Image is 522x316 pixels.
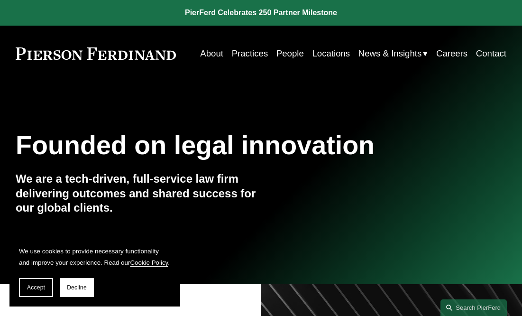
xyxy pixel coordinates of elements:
[16,130,424,161] h1: Founded on legal innovation
[200,45,223,62] a: About
[232,45,268,62] a: Practices
[130,259,168,266] a: Cookie Policy
[9,236,180,307] section: Cookie banner
[358,46,422,62] span: News & Insights
[27,284,45,291] span: Accept
[19,278,53,297] button: Accept
[476,45,506,62] a: Contact
[312,45,350,62] a: Locations
[60,278,94,297] button: Decline
[276,45,304,62] a: People
[440,299,507,316] a: Search this site
[19,246,171,269] p: We use cookies to provide necessary functionality and improve your experience. Read our .
[16,172,261,215] h4: We are a tech-driven, full-service law firm delivering outcomes and shared success for our global...
[67,284,87,291] span: Decline
[436,45,467,62] a: Careers
[358,45,428,62] a: folder dropdown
